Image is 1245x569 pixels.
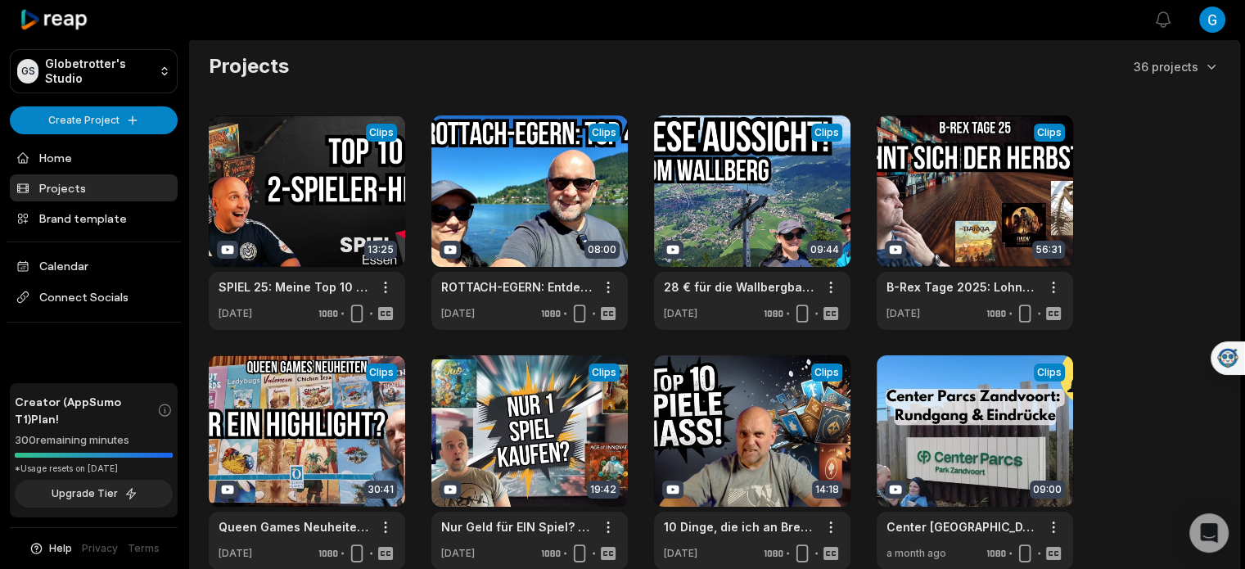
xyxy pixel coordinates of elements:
a: Terms [128,541,160,556]
a: Brand template [10,205,178,232]
a: Queen Games Neuheiten 2025: Nur ein Spiel hat mich überzeugt! Mein ehrliches Fazit [219,518,369,535]
button: Help [29,541,72,556]
a: Nur Geld für EIN Spiel? Mein Fazit zu Age of Innovation, Everdell Duo & mehr. [441,518,592,535]
span: Creator (AppSumo T1) Plan! [15,393,157,427]
a: B-Rex Tage 2025: Lohnt sich der Spiele-[PERSON_NAME]? (Mein ehrliches Fazit) [886,278,1037,296]
span: Help [49,541,72,556]
a: Projects [10,174,178,201]
a: 10 Dinge, die ich an Brettspielen HASSE! (Nummer 7 kennt JEDER) [664,518,814,535]
p: Globetrotter's Studio [45,56,152,86]
a: 28 € für die Wallbergbahn? Wir zeigen, ob sich der Gipfel am Tegernsee wirklich lohnt! [664,278,814,296]
div: Open Intercom Messenger [1189,513,1229,553]
div: *Usage resets on [DATE] [15,463,173,475]
a: SPIEL 25: Meine Top 10 Zwei-Personen-Spiele, die ihr kennen MÜSST! [219,278,369,296]
button: 36 projects [1134,58,1220,75]
span: Connect Socials [10,282,178,312]
button: Upgrade Tier [15,480,173,508]
a: ROTTACH-EGERN: Entdecke die Top 4 Highlights am eleganten Tegernsee! ✨ | Ausflugstipps [GEOGRAPHI... [441,278,592,296]
div: 300 remaining minutes [15,432,173,449]
a: Home [10,144,178,171]
h2: Projects [209,53,289,79]
a: Privacy [82,541,118,556]
a: Calendar [10,252,178,279]
button: Create Project [10,106,178,134]
a: Center [GEOGRAPHIC_DATA]: Rundgang & Eindrücke | [PERSON_NAME] und [PERSON_NAME] auf Reisen [886,518,1037,535]
div: GS [17,59,38,84]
